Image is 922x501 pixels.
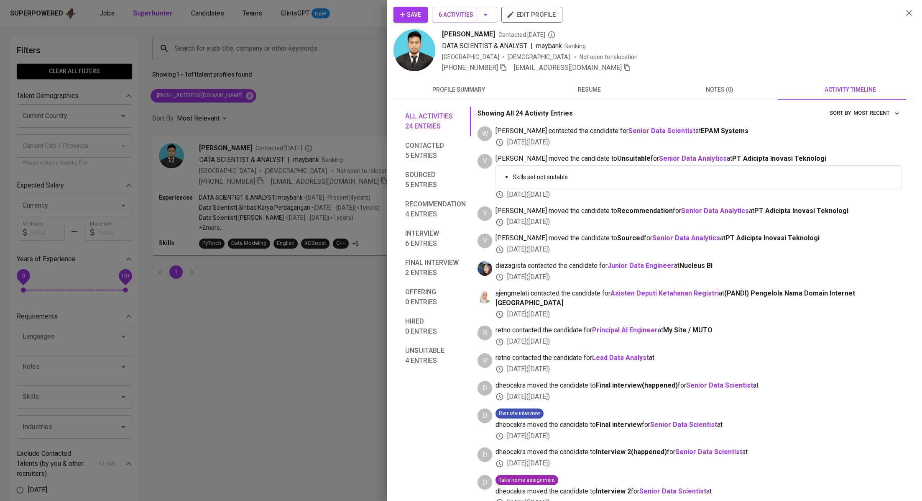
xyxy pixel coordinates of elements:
div: [DATE] ( [DATE] ) [495,337,902,347]
a: Senior Data Scientist [675,448,742,456]
img: f0c21edb0162b86acbcddcfe007adea0.jpg [393,29,435,71]
a: edit profile [501,11,562,18]
span: Contacted [DATE] [498,31,556,39]
span: notes (0) [659,85,780,95]
b: Final interview [596,421,642,429]
div: R [478,326,492,340]
button: Save [393,7,428,23]
span: My Site / MUTO [663,326,713,334]
b: Sourced [617,234,644,242]
span: dheocakra moved the candidate to for at [495,447,902,457]
div: V [478,154,492,169]
span: PT Adicipta Inovasi Teknologi [754,207,848,215]
span: [DEMOGRAPHIC_DATA] [508,53,571,61]
span: retno contacted the candidate for at [495,353,902,363]
span: activity timeline [790,85,910,95]
span: Offering 0 entries [405,287,466,307]
span: | [531,41,533,51]
span: ajengmelati contacted the candidate for at [495,289,902,308]
span: Banking [564,43,586,49]
span: 6 Activities [439,10,490,20]
b: Interview 2 [596,487,631,495]
b: Final interview ( happened ) [596,381,678,389]
div: [DATE] ( [DATE] ) [495,432,902,441]
div: D [478,409,492,423]
div: [GEOGRAPHIC_DATA] [442,53,499,61]
div: [DATE] ( [DATE] ) [495,245,902,254]
span: Hired 0 entries [405,316,466,337]
div: [DATE] ( [DATE] ) [495,217,902,227]
span: EPAM Systems [701,127,748,135]
span: Nucleus BI [679,262,713,270]
img: diajeng.m@glints.com [478,289,492,303]
a: Senior Data Scientist [639,487,706,495]
span: PT Adicipta Inovasi Teknologi [732,154,826,162]
div: [DATE] ( [DATE] ) [495,459,902,468]
div: [DATE] ( [DATE] ) [495,190,902,200]
span: Save [400,10,421,20]
p: Skills set not suitable [513,173,895,181]
a: Lead Data Analyst [592,354,649,362]
span: [PERSON_NAME] [442,29,495,39]
span: dheocakra moved the candidate to for at [495,381,902,391]
span: (PANDI) Pengelola Nama Domain Internet [GEOGRAPHIC_DATA] [495,289,855,307]
div: W [478,126,492,141]
a: Senior Data Analytics [681,207,749,215]
div: V [478,206,492,221]
span: [PERSON_NAME] moved the candidate to for at [495,206,902,216]
img: diazagista@glints.com [478,261,492,276]
button: sort by [851,107,902,120]
span: Remote interview [495,409,544,417]
span: [PERSON_NAME] contacted the candidate for at [495,126,902,136]
a: Senior Data Analytics [652,234,720,242]
span: Final interview 2 entries [405,258,466,278]
span: Take home assignment [495,476,558,484]
span: [EMAIL_ADDRESS][DOMAIN_NAME] [514,64,622,72]
p: Showing All 24 Activity Entries [478,108,573,118]
span: retno contacted the candidate for at [495,326,902,335]
span: dheocakra moved the candidate to for at [495,420,902,430]
span: resume [529,85,649,95]
span: Contacted 5 entries [405,141,466,161]
a: Asisten Deputi Ketahanan Registri [610,289,719,297]
span: Recommendation 4 entries [405,199,466,219]
a: Senior Data Scientist [686,381,753,389]
div: D [478,447,492,462]
p: Not open to relocation [580,53,638,61]
div: R [478,353,492,368]
button: 6 Activities [432,7,497,23]
div: [DATE] ( [DATE] ) [495,138,902,147]
button: edit profile [501,7,562,23]
div: [DATE] ( [DATE] ) [495,272,902,282]
span: Unsuitable 4 entries [405,346,466,366]
b: Interview 2 ( happened ) [596,448,667,456]
a: Senior Data Scientist [650,421,717,429]
span: [PERSON_NAME] moved the candidate to for at [495,154,902,164]
span: dheocakra moved the candidate to for at [495,487,902,496]
span: PT Adicipta Inovasi Teknologi [725,234,820,242]
span: DATA SCIENTIST & ANALYST [442,42,527,50]
b: Unsuitable [617,154,651,162]
span: Most Recent [853,108,900,118]
span: Interview 6 entries [405,229,466,249]
div: D [478,475,492,490]
span: [PHONE_NUMBER] [442,64,498,72]
span: maybank [536,42,562,50]
span: Sourced 5 entries [405,170,466,190]
div: [DATE] ( [DATE] ) [495,392,902,402]
a: Senior Data Scientist [628,127,695,135]
a: Senior Data Analytics [659,154,727,162]
a: Junior Data Engineer [608,262,674,270]
span: sort by [830,110,851,116]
